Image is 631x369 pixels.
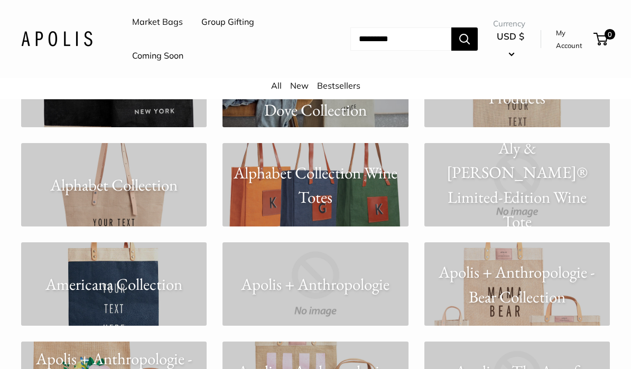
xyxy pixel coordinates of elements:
[201,14,254,30] a: Group Gifting
[497,31,524,42] span: USD $
[21,272,207,297] p: Americana Collection
[271,80,282,91] a: All
[424,242,610,326] a: Apolis + Anthropologie - Bear Collection
[595,33,608,45] a: 0
[424,136,610,234] p: Aly & [PERSON_NAME]® Limited-Edition Wine Tote
[350,27,451,51] input: Search...
[21,242,207,326] a: Americana Collection
[132,14,183,30] a: Market Bags
[222,272,408,297] p: Apolis + Anthropologie
[451,27,478,51] button: Search
[493,16,528,31] span: Currency
[132,48,183,64] a: Coming Soon
[424,143,610,226] a: Aly & [PERSON_NAME]® Limited-Edition Wine Tote
[317,80,360,91] a: Bestsellers
[21,31,92,46] img: Apolis
[424,260,610,309] p: Apolis + Anthropologie - Bear Collection
[222,242,408,326] a: Apolis + Anthropologie
[493,28,528,62] button: USD $
[222,143,408,226] a: Alphabet Collection Wine Totes
[21,173,207,197] p: Alphabet Collection
[556,26,590,52] a: My Account
[222,160,408,209] p: Alphabet Collection Wine Totes
[605,29,615,40] span: 0
[290,80,309,91] a: New
[21,143,207,226] a: Alphabet Collection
